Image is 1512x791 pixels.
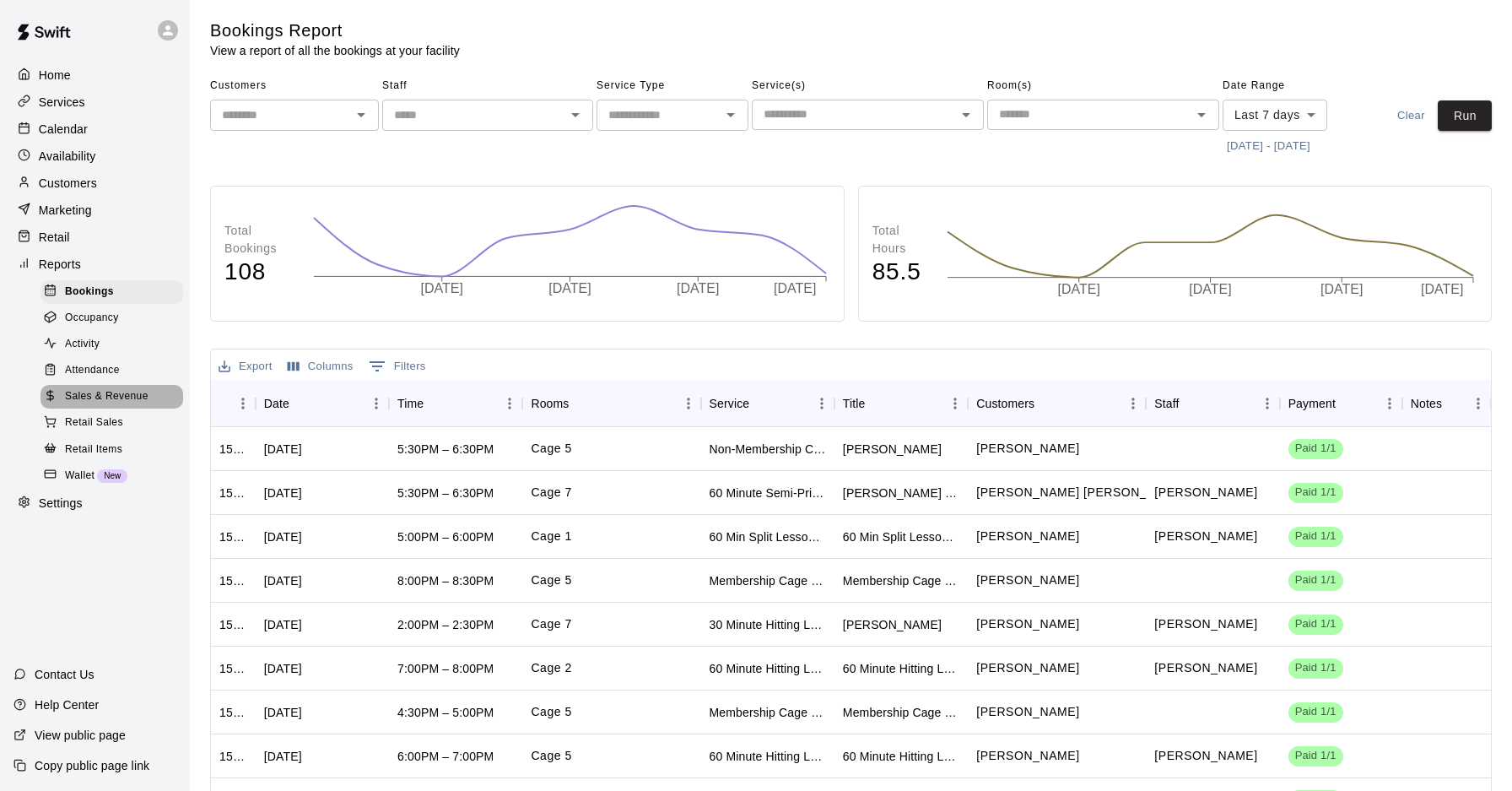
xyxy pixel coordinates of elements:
button: Menu [497,391,522,416]
div: Jackson Sipe [843,485,959,501]
p: Total Hours [872,222,930,257]
span: Bookings [65,284,114,301]
div: Fri, Oct 10, 2025 [264,616,302,633]
p: Reports [39,256,81,273]
span: Paid 1/1 [1288,660,1343,676]
div: 5:30PM – 6:30PM [397,441,494,458]
button: Sort [570,392,593,415]
span: Customers [210,73,379,100]
span: New [97,471,127,480]
div: Staff [1146,380,1279,427]
div: 1511552 [219,485,247,501]
button: Sort [1336,392,1359,415]
span: Staff [382,73,593,100]
div: Sales & Revenue [40,385,183,409]
div: Title [843,380,866,427]
p: Home [39,67,71,84]
div: Last 7 days [1223,100,1327,131]
button: Show filters [364,353,430,380]
p: View a report of all the bookings at your facility [210,42,460,59]
span: Paid 1/1 [1288,528,1343,544]
p: Ryan Maylie [1154,659,1257,677]
div: Title [834,380,968,427]
div: 60 Minute Hitting Lesson [710,660,826,677]
div: 1509520 [219,748,247,765]
tspan: [DATE] [1189,283,1231,297]
p: Mike Thatcher [1154,528,1257,545]
p: Calendar [39,121,88,138]
p: Greg Duncan [1154,484,1257,501]
p: Kendall Bentley [1154,747,1257,765]
div: Fri, Oct 10, 2025 [264,528,302,545]
tspan: [DATE] [1057,283,1099,297]
div: Membership Cage Rental [710,572,826,589]
button: Open [719,103,742,127]
button: Menu [1377,391,1402,416]
p: Cage 1 [531,528,572,545]
div: Membership Cage Rental [843,572,959,589]
p: Adrian Torres [976,659,1079,677]
button: Menu [1120,391,1146,416]
div: Activity [40,333,183,356]
span: Paid 1/1 [1288,485,1343,501]
button: Menu [230,391,256,416]
p: Contact Us [35,666,94,683]
tspan: [DATE] [774,281,816,295]
div: 30 Minute Hitting Lesson [710,616,826,633]
div: Marketing [13,198,176,223]
div: Customers [13,171,176,196]
button: Open [564,103,587,127]
div: 1511782 [219,441,247,458]
div: Date [264,380,289,427]
div: Customers [976,380,1034,427]
div: Membership Cage Rental [710,704,826,721]
div: 1511459 [219,528,247,545]
div: ID [211,380,256,427]
tspan: [DATE] [1320,283,1363,297]
a: Retail [13,225,176,250]
div: Time [397,380,424,427]
div: 60 Minute Hitting Lesson [710,748,826,765]
div: 60 Minute Hitting Lesson [843,660,959,677]
span: Wallet [65,468,94,485]
div: 8:00PM – 8:30PM [397,572,494,589]
div: Thu, Oct 09, 2025 [264,572,302,589]
span: Paid 1/1 [1288,616,1343,632]
div: Non-Membership Cage Rental [710,441,826,458]
div: Fri, Oct 10, 2025 [264,441,302,458]
p: Cage 7 [531,615,572,633]
p: Steve Angelo [976,747,1079,765]
span: Activity [65,336,100,353]
a: Bookings [40,279,190,305]
div: Thu, Oct 09, 2025 [264,748,302,765]
div: 60 Minute Hitting Lesson [843,748,959,765]
a: Calendar [13,116,176,142]
a: Settings [13,491,176,517]
div: Kevin Lowell [843,616,942,633]
p: Help Center [35,696,99,713]
button: Sort [1442,392,1466,415]
button: Open [954,103,978,127]
span: Retail Items [65,442,122,458]
p: Matt Carbo [976,703,1079,721]
div: Rooms [522,380,700,427]
p: Cage 2 [531,659,572,677]
a: Retail Sales [40,410,190,436]
span: Date Range [1223,73,1370,100]
span: Paid 1/1 [1288,572,1343,588]
div: Payment [1280,380,1402,427]
button: Menu [364,391,389,416]
div: Occupancy [40,306,183,330]
div: Services [13,89,176,115]
span: Paid 1/1 [1288,748,1343,764]
button: Menu [809,391,834,416]
p: Cage 5 [531,572,572,589]
span: Paid 1/1 [1288,441,1343,457]
div: Service [701,380,834,427]
div: Fri, Oct 10, 2025 [264,485,302,501]
button: Sort [1180,392,1203,415]
div: Bookings [40,280,183,304]
div: 6:00PM – 7:00PM [397,748,494,765]
div: Staff [1154,380,1179,427]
